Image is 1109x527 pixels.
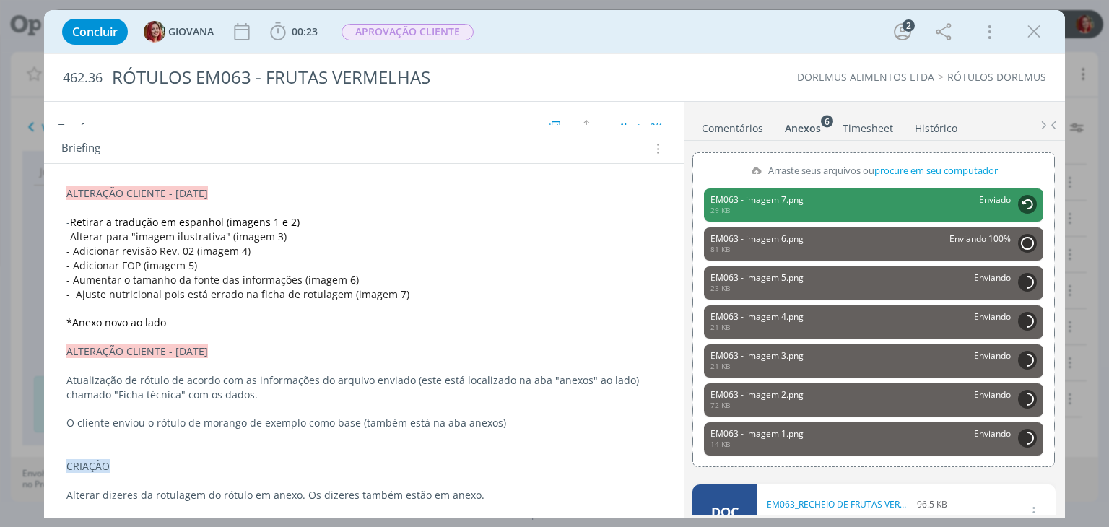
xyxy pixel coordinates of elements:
[66,287,409,301] span: - Ajuste nutricional pois está errado na ficha de rotulagem (imagem 7)
[58,118,95,135] span: Tarefas
[619,121,662,131] span: Abertas 2/4
[66,315,166,329] span: *Anexo novo ao lado
[767,498,947,511] div: 96.5 KB
[66,186,208,200] span: ALTERAÇÃO CLIENTE - [DATE]
[63,70,103,86] span: 462.36
[767,513,910,526] span: [PERSON_NAME] em [DATE] 16:12
[66,416,661,430] p: O cliente enviou o rótulo de morango de exemplo como base (também está na aba anexos)
[66,373,661,402] p: Atualização de rótulo de acordo com as informações do arquivo enviado (este está localizado na ab...
[821,115,833,127] sup: 6
[767,498,911,511] a: EM063_RECHEIO DE FRUTAS VERMELHAS.doc
[842,115,894,136] a: Timesheet
[341,23,474,41] button: APROVAÇÃO CLIENTE
[70,215,300,229] span: Retirar a tradução em espanhol (imagens 1 e 2)
[105,60,630,95] div: RÓTULOS EM063 - FRUTAS VERMELHAS
[144,21,214,43] button: GGIOVANA
[701,115,764,136] a: Comentários
[875,164,999,177] span: procure em seu computador
[72,26,118,38] span: Concluir
[903,19,915,32] div: 2
[62,19,128,45] button: Concluir
[292,25,318,38] span: 00:23
[891,20,914,43] button: 2
[583,120,593,133] img: arrow-down-up.svg
[947,70,1046,84] a: RÓTULOS DOREMUS
[797,70,934,84] a: DOREMUS ALIMENTOS LTDA
[66,215,661,230] p: -
[144,21,165,43] img: G
[785,121,821,136] div: Anexos
[66,273,359,287] span: - Aumentar o tamanho da fonte das informações (imagem 6)
[66,459,110,473] span: CRIAÇÃO
[44,10,1064,518] div: dialog
[168,27,214,37] span: GIOVANA
[66,344,208,358] span: ALTERAÇÃO CLIENTE - [DATE]
[914,115,958,136] a: Histórico
[342,24,474,40] span: APROVAÇÃO CLIENTE
[61,139,100,158] span: Briefing
[745,161,1003,180] label: Arraste seus arquivos ou
[66,244,251,258] span: - Adicionar revisão Rev. 02 (imagem 4)
[70,230,287,243] span: Alterar para "imagem ilustrativa" (imagem 3)
[266,20,321,43] button: 00:23
[66,258,197,272] span: - Adicionar FOP (imagem 5)
[66,488,484,502] span: Alterar dizeres da rotulagem do rótulo em anexo. Os dizeres também estão em anexo.
[66,230,661,244] p: -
